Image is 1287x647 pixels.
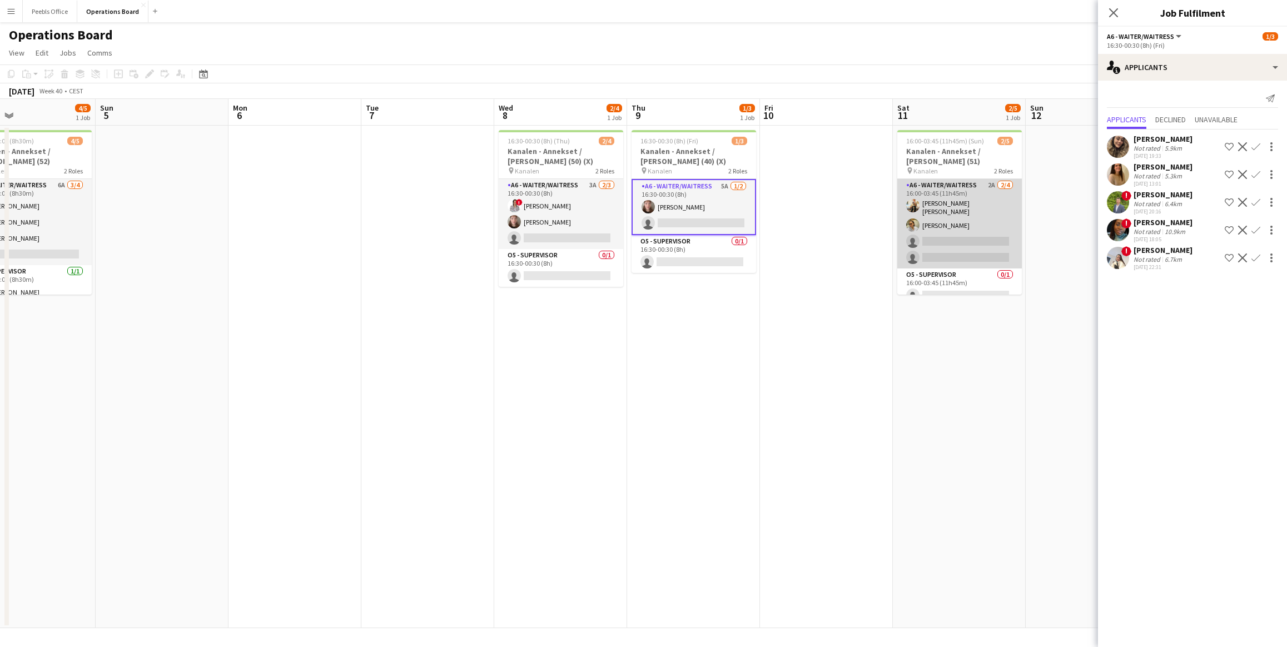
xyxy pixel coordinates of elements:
app-job-card: 16:30-00:30 (8h) (Fri)1/3Kanalen - Annekset / [PERSON_NAME] (40) (X) Kanalen2 RolesA6 - WAITER/WA... [632,130,756,273]
h3: Kanalen - Annekset / [PERSON_NAME] (40) (X) [632,146,756,166]
span: 1/3 [739,104,755,112]
span: 16:30-00:30 (8h) (Thu) [508,137,570,145]
span: 16:00-03:45 (11h45m) (Sun) [906,137,984,145]
span: Sun [100,103,113,113]
h3: Job Fulfilment [1098,6,1287,20]
div: 1 Job [1006,113,1020,122]
span: ! [1121,191,1131,201]
span: Comms [87,48,112,58]
span: 6 [231,109,247,122]
span: 2/4 [607,104,622,112]
span: 9 [630,109,645,122]
app-job-card: 16:30-00:30 (8h) (Thu)2/4Kanalen - Annekset / [PERSON_NAME] (50) (X) Kanalen2 RolesA6 - WAITER/WA... [499,130,623,287]
div: 6.4km [1162,200,1184,208]
h3: Kanalen - Annekset / [PERSON_NAME] (50) (X) [499,146,623,166]
div: Not rated [1134,172,1162,180]
h3: Kanalen - Annekset / [PERSON_NAME] (51) [897,146,1022,166]
div: 5.3km [1162,172,1184,180]
span: Edit [36,48,48,58]
span: View [9,48,24,58]
span: A6 - WAITER/WAITRESS [1107,32,1174,41]
div: [DATE] 13:01 [1134,180,1192,187]
span: Wed [499,103,513,113]
button: Peebls Office [23,1,77,22]
div: Applicants [1098,54,1287,81]
div: [PERSON_NAME] [1134,190,1192,200]
app-job-card: 16:00-03:45 (11h45m) (Sun)2/5Kanalen - Annekset / [PERSON_NAME] (51) Kanalen2 RolesA6 - WAITER/WA... [897,130,1022,295]
span: Applicants [1107,116,1146,123]
div: [PERSON_NAME] [1134,134,1192,144]
span: 1/3 [732,137,747,145]
app-card-role: A6 - WAITER/WAITRESS2A2/416:00-03:45 (11h45m)[PERSON_NAME] [PERSON_NAME] [PERSON_NAME][PERSON_NAME] [897,179,1022,268]
div: [PERSON_NAME] [1134,217,1192,227]
span: 2/4 [599,137,614,145]
span: 1/3 [1263,32,1278,41]
app-card-role: A6 - WAITER/WAITRESS5A1/216:30-00:30 (8h)[PERSON_NAME] [632,179,756,235]
div: [DATE] 22:31 [1134,263,1192,271]
div: Not rated [1134,255,1162,263]
span: Kanalen [648,167,672,175]
span: Tue [366,103,379,113]
span: 12 [1028,109,1043,122]
div: [PERSON_NAME] [1134,245,1192,255]
span: Sun [1030,103,1043,113]
span: ! [1121,218,1131,228]
span: Thu [632,103,645,113]
span: 10 [763,109,773,122]
app-card-role: O5 - SUPERVISOR0/116:30-00:30 (8h) [499,249,623,287]
span: Kanalen [515,167,539,175]
div: 1 Job [740,113,754,122]
div: [DATE] [9,86,34,97]
div: CEST [69,87,83,95]
span: Declined [1155,116,1186,123]
span: 11 [896,109,910,122]
span: Unavailable [1195,116,1238,123]
div: Not rated [1134,200,1162,208]
span: 2/5 [997,137,1013,145]
span: 16:30-00:30 (8h) (Fri) [640,137,698,145]
div: 1 Job [607,113,622,122]
span: Jobs [59,48,76,58]
span: 2 Roles [994,167,1013,175]
span: 2/5 [1005,104,1021,112]
span: 4/5 [75,104,91,112]
div: [PERSON_NAME] [1134,162,1192,172]
div: 5.9km [1162,144,1184,152]
span: 4/5 [67,137,83,145]
div: [DATE] 18:05 [1134,236,1192,243]
span: Mon [233,103,247,113]
span: 2 Roles [64,167,83,175]
a: Jobs [55,46,81,60]
span: ! [1121,246,1131,256]
div: 10.9km [1162,227,1187,236]
div: Not rated [1134,144,1162,152]
div: 1 Job [76,113,90,122]
span: Fri [764,103,773,113]
app-card-role: O5 - SUPERVISOR0/116:30-00:30 (8h) [632,235,756,273]
span: 5 [98,109,113,122]
h1: Operations Board [9,27,113,43]
button: Operations Board [77,1,148,22]
span: 2 Roles [595,167,614,175]
span: ! [516,199,523,206]
a: Edit [31,46,53,60]
span: Sat [897,103,910,113]
div: Not rated [1134,227,1162,236]
span: Week 40 [37,87,64,95]
div: [DATE] 20:16 [1134,208,1192,215]
span: Kanalen [913,167,938,175]
app-card-role: O5 - SUPERVISOR0/116:00-03:45 (11h45m) [897,268,1022,306]
div: [DATE] 19:33 [1134,152,1192,160]
span: 8 [497,109,513,122]
button: A6 - WAITER/WAITRESS [1107,32,1183,41]
app-card-role: A6 - WAITER/WAITRESS3A2/316:30-00:30 (8h)![PERSON_NAME][PERSON_NAME] [499,179,623,249]
div: 6.7km [1162,255,1184,263]
span: 2 Roles [728,167,747,175]
a: View [4,46,29,60]
div: 16:30-00:30 (8h) (Fri) [1107,41,1278,49]
a: Comms [83,46,117,60]
span: 7 [364,109,379,122]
